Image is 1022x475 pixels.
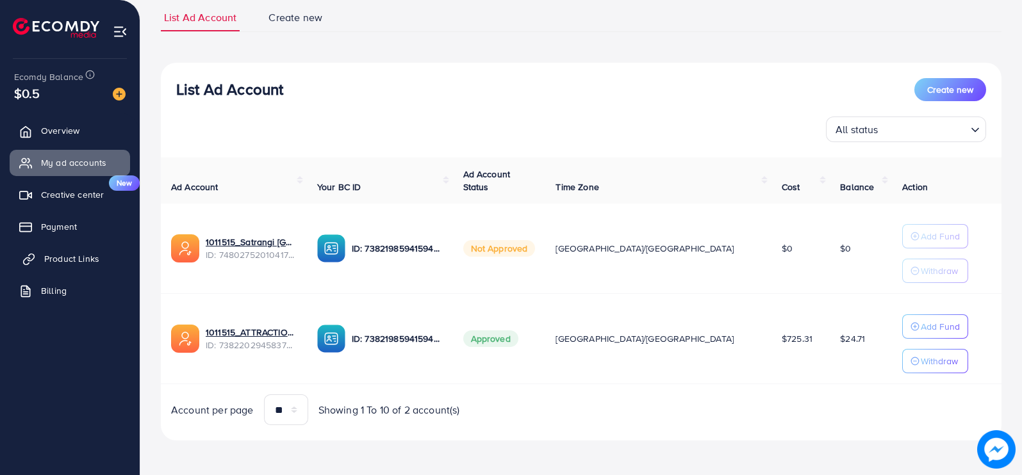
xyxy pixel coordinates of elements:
[782,181,800,193] span: Cost
[13,18,99,38] img: logo
[463,168,511,193] span: Ad Account Status
[171,403,254,417] span: Account per page
[317,181,361,193] span: Your BC ID
[840,181,874,193] span: Balance
[921,263,958,278] p: Withdraw
[833,120,881,139] span: All status
[206,236,297,248] a: 1011515_Satrangi [GEOGRAPHIC_DATA]
[318,403,460,417] span: Showing 1 To 10 of 2 account(s)
[41,156,106,169] span: My ad accounts
[41,220,77,233] span: Payment
[463,240,536,257] span: Not Approved
[556,181,598,193] span: Time Zone
[206,326,297,339] a: 1011515_ATTRACTION HIAJB_1718803071136
[921,229,960,244] p: Add Fund
[782,242,793,255] span: $0
[10,246,130,271] a: Product Links
[14,70,83,83] span: Ecomdy Balance
[206,236,297,262] div: <span class='underline'>1011515_Satrangi uae_1741637303662</span></br>7480275201041793041
[41,124,79,137] span: Overview
[902,259,968,283] button: Withdraw
[826,117,986,142] div: Search for option
[556,332,734,345] span: [GEOGRAPHIC_DATA]/[GEOGRAPHIC_DATA]
[10,182,130,207] a: Creative centerNew
[352,331,443,346] p: ID: 7382198594159493121
[921,319,960,334] p: Add Fund
[41,188,104,201] span: Creative center
[10,214,130,239] a: Payment
[782,332,812,345] span: $725.31
[206,248,297,261] span: ID: 7480275201041793041
[268,10,322,25] span: Create new
[176,80,283,99] h3: List Ad Account
[882,118,966,139] input: Search for option
[902,181,928,193] span: Action
[113,24,128,39] img: menu
[10,278,130,303] a: Billing
[921,353,958,369] p: Withdraw
[556,242,734,255] span: [GEOGRAPHIC_DATA]/[GEOGRAPHIC_DATA]
[352,241,443,256] p: ID: 7382198594159493121
[914,78,986,101] button: Create new
[463,330,518,347] span: Approved
[206,326,297,352] div: <span class='underline'>1011515_ATTRACTION HIAJB_1718803071136</span></br>7382202945837826049
[317,234,345,262] img: ic-ba-acc.ded83a64.svg
[41,284,67,297] span: Billing
[977,430,1016,469] img: image
[10,118,130,143] a: Overview
[840,242,851,255] span: $0
[14,84,40,102] span: $0.5
[10,150,130,175] a: My ad accounts
[171,181,218,193] span: Ad Account
[206,339,297,351] span: ID: 7382202945837826049
[44,252,99,265] span: Product Links
[171,234,199,262] img: ic-ads-acc.e4c84228.svg
[927,83,973,96] span: Create new
[109,175,140,191] span: New
[171,325,199,353] img: ic-ads-acc.e4c84228.svg
[317,325,345,353] img: ic-ba-acc.ded83a64.svg
[902,349,968,373] button: Withdraw
[113,88,126,101] img: image
[840,332,865,345] span: $24.71
[902,224,968,248] button: Add Fund
[902,314,968,339] button: Add Fund
[164,10,236,25] span: List Ad Account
